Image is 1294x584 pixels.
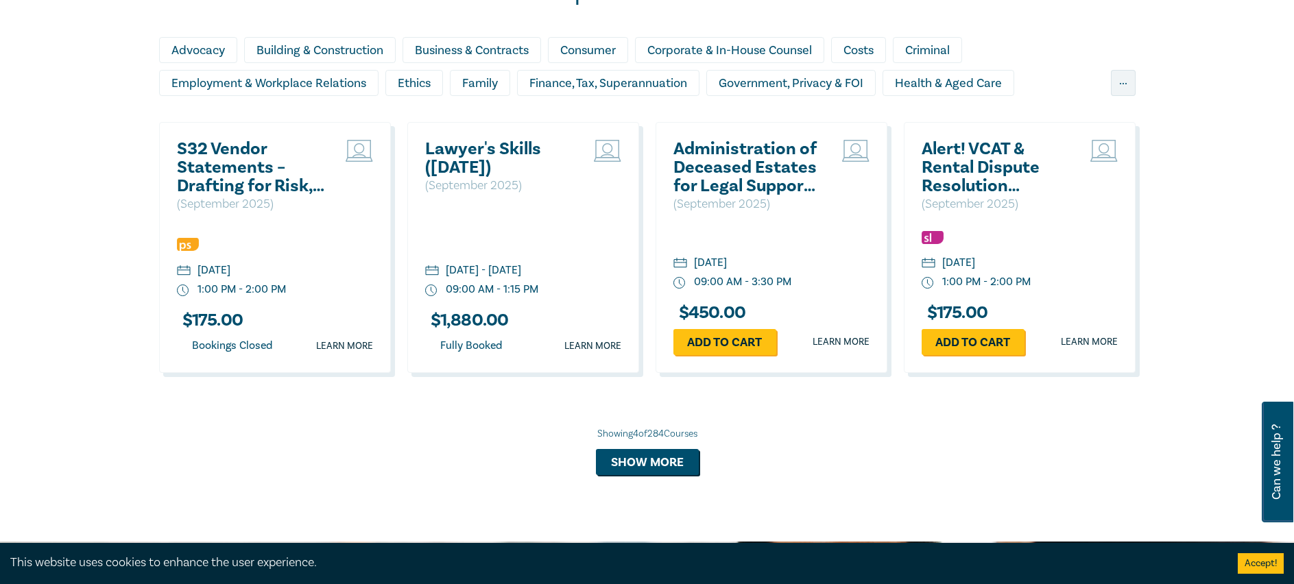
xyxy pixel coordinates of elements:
span: Can we help ? [1270,410,1283,514]
div: Intellectual Property [335,103,472,129]
div: This website uses cookies to enhance the user experience. [10,554,1217,572]
div: 1:00 PM - 2:00 PM [197,282,286,297]
a: Add to cart [922,329,1025,355]
img: Live Stream [594,140,621,162]
div: Business & Contracts [403,37,541,63]
div: Showing 4 of 284 Courses [159,427,1136,441]
div: [DATE] [197,263,230,278]
p: ( September 2025 ) [425,177,573,195]
div: [DATE] [694,255,727,271]
div: Building & Construction [244,37,396,63]
h3: $ 450.00 [673,304,746,322]
div: Employment & Workplace Relations [159,70,379,96]
img: calendar [922,258,935,270]
a: Lawyer's Skills ([DATE]) [425,140,573,177]
a: Learn more [316,339,373,353]
div: 09:00 AM - 3:30 PM [694,274,791,290]
div: Bookings Closed [177,337,287,355]
p: ( September 2025 ) [177,195,324,213]
div: Advocacy [159,37,237,63]
div: Corporate & In-House Counsel [635,37,824,63]
div: Fully Booked [425,337,517,355]
img: watch [177,284,189,297]
img: Professional Skills [177,238,199,251]
img: Live Stream [1090,140,1118,162]
h3: $ 1,880.00 [425,311,509,330]
img: watch [425,284,438,297]
img: Live Stream [346,140,373,162]
div: [DATE] [942,255,975,271]
div: Criminal [893,37,962,63]
button: Accept cookies [1238,553,1284,574]
div: ... [1111,70,1136,96]
h3: $ 175.00 [922,304,988,322]
div: Ethics [385,70,443,96]
div: Government, Privacy & FOI [706,70,876,96]
a: S32 Vendor Statements – Drafting for Risk, Clarity & Compliance [177,140,324,195]
img: watch [673,277,686,289]
a: Alert! VCAT & Rental Dispute Resolution Victoria Reforms 2025 [922,140,1069,195]
div: Health & Aged Care [883,70,1014,96]
div: 1:00 PM - 2:00 PM [942,274,1031,290]
a: Learn more [813,335,870,349]
p: ( September 2025 ) [922,195,1069,213]
img: calendar [673,258,687,270]
div: Consumer [548,37,628,63]
button: Show more [596,449,699,475]
a: Administration of Deceased Estates for Legal Support Staff ([DATE]) [673,140,821,195]
img: watch [922,277,934,289]
img: Substantive Law [922,231,944,244]
div: Costs [831,37,886,63]
p: ( September 2025 ) [673,195,821,213]
h3: $ 175.00 [177,311,243,330]
div: Family [450,70,510,96]
img: Live Stream [842,140,870,162]
div: 09:00 AM - 1:15 PM [446,282,538,297]
img: calendar [425,265,439,278]
a: Learn more [1061,335,1118,349]
a: Add to cart [673,329,776,355]
a: Learn more [564,339,621,353]
div: Insolvency & Restructuring [159,103,328,129]
div: Litigation & Dispute Resolution [479,103,671,129]
div: Migration [678,103,755,129]
div: Finance, Tax, Superannuation [517,70,699,96]
div: [DATE] - [DATE] [446,263,521,278]
div: Personal Injury & Medico-Legal [762,103,955,129]
img: calendar [177,265,191,278]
